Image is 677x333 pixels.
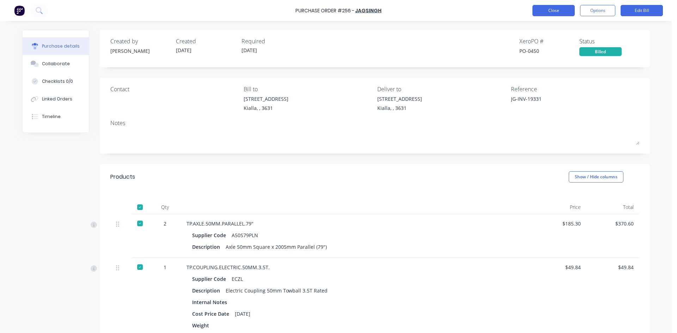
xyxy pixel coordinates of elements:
[377,95,422,103] div: [STREET_ADDRESS]
[377,85,506,93] div: Deliver to
[42,78,73,85] div: Checklists 0/0
[579,37,639,45] div: Status
[23,73,89,90] button: Checklists 0/0
[155,220,175,227] div: 2
[110,85,239,93] div: Contact
[187,220,528,227] div: TP.AXLE.50MM.PARALLEL.79"
[244,95,288,103] div: [STREET_ADDRESS]
[187,264,528,271] div: TP.COUPLING.ELECTRIC.50MM.3.5T.
[23,90,89,108] button: Linked Orders
[580,5,615,16] button: Options
[42,96,72,102] div: Linked Orders
[242,37,301,45] div: Required
[149,200,181,214] div: Qty
[569,171,623,183] button: Show / Hide columns
[155,264,175,271] div: 1
[235,309,250,319] div: [DATE]
[23,55,89,73] button: Collaborate
[14,5,25,16] img: Factory
[42,43,80,49] div: Purchase details
[226,285,328,296] div: Electric Coupling 50mm Towball 3.5T Rated
[192,230,232,240] div: Supplier Code
[42,113,61,120] div: Timeline
[192,285,226,296] div: Description
[192,274,232,284] div: Supplier Code
[110,119,639,127] div: Notes
[192,242,226,252] div: Description
[539,220,581,227] div: $185.30
[519,47,579,55] div: PO-0450
[355,7,382,14] a: Jagsingh
[232,274,243,284] div: ECZL
[176,37,236,45] div: Created
[592,220,634,227] div: $370.60
[244,85,372,93] div: Bill to
[511,95,599,111] textarea: JG-INV-19331
[23,37,89,55] button: Purchase details
[621,5,663,16] button: Edit Bill
[592,264,634,271] div: $49.84
[532,5,575,16] button: Close
[110,37,170,45] div: Created by
[295,7,354,14] div: Purchase Order #256 -
[23,108,89,125] button: Timeline
[192,320,215,331] div: Weight
[232,230,258,240] div: A50S79PLN
[226,242,327,252] div: Axle 50mm Square x 2005mm Parallel (79")
[42,61,70,67] div: Collaborate
[110,47,170,55] div: [PERSON_NAME]
[192,309,235,319] div: Cost Price Date
[192,297,233,307] div: Internal Notes
[586,200,639,214] div: Total
[110,173,135,181] div: Products
[377,104,422,112] div: Kialla, , 3631
[533,200,586,214] div: Price
[519,37,579,45] div: Xero PO #
[244,104,288,112] div: Kialla, , 3631
[511,85,639,93] div: Reference
[539,264,581,271] div: $49.84
[579,47,622,56] div: Billed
